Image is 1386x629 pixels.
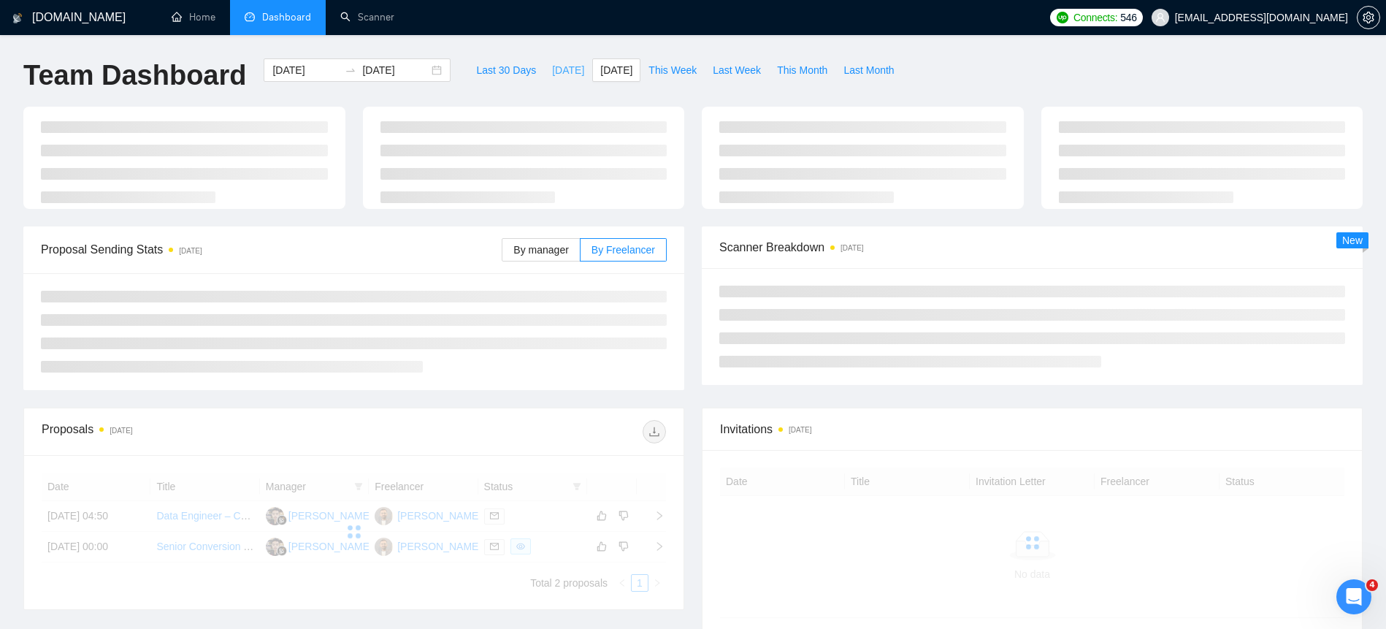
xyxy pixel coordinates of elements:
[1342,235,1363,246] span: New
[1358,12,1379,23] span: setting
[720,420,1344,438] span: Invitations
[591,244,655,256] span: By Freelancer
[110,427,132,435] time: [DATE]
[1336,579,1371,614] iframe: Intercom live chat
[513,244,568,256] span: By manager
[769,58,835,82] button: This Month
[1120,9,1136,26] span: 546
[245,12,255,22] span: dashboard
[552,62,584,78] span: [DATE]
[41,240,502,259] span: Proposal Sending Stats
[1357,12,1380,23] a: setting
[705,58,769,82] button: Last Week
[179,247,202,255] time: [DATE]
[1057,12,1068,23] img: upwork-logo.png
[777,62,827,78] span: This Month
[42,420,354,443] div: Proposals
[719,238,1345,256] span: Scanner Breakdown
[713,62,761,78] span: Last Week
[544,58,592,82] button: [DATE]
[476,62,536,78] span: Last 30 Days
[262,11,311,23] span: Dashboard
[841,244,863,252] time: [DATE]
[592,58,640,82] button: [DATE]
[272,62,339,78] input: Start date
[1366,579,1378,591] span: 4
[1073,9,1117,26] span: Connects:
[345,64,356,76] span: to
[23,58,246,93] h1: Team Dashboard
[835,58,902,82] button: Last Month
[340,11,394,23] a: searchScanner
[12,7,23,30] img: logo
[600,62,632,78] span: [DATE]
[1155,12,1165,23] span: user
[172,11,215,23] a: homeHome
[345,64,356,76] span: swap-right
[843,62,894,78] span: Last Month
[362,62,429,78] input: End date
[640,58,705,82] button: This Week
[1357,6,1380,29] button: setting
[648,62,697,78] span: This Week
[468,58,544,82] button: Last 30 Days
[789,426,811,434] time: [DATE]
